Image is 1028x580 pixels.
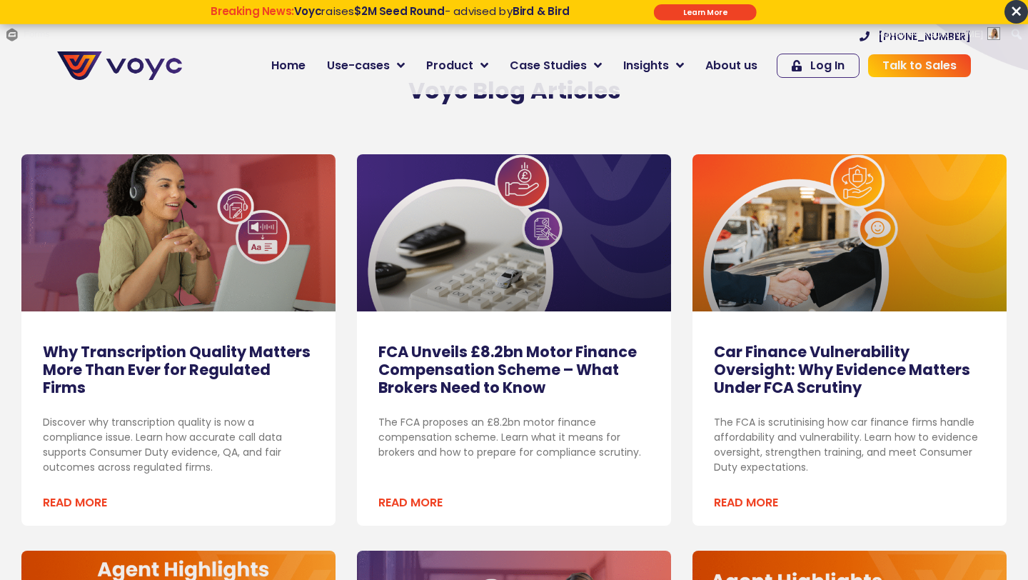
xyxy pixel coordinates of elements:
strong: $2M Seed Round [354,4,445,19]
a: Case Studies [499,51,613,80]
strong: Bird & Bird [513,4,570,19]
p: Discover why transcription quality is now a compliance issue. Learn how accurate call data suppor... [43,415,314,475]
a: Log In [777,54,860,78]
a: Product [415,51,499,80]
a: Use-cases [316,51,415,80]
p: The FCA proposes an £8.2bn motor finance compensation scheme. Learn what it means for brokers and... [378,415,650,460]
span: Home [271,57,306,74]
a: FCA Unveils £8.2bn Motor Finance Compensation Scheme – What Brokers Need to Know [378,341,637,398]
span: raises - advised by [294,4,570,19]
a: Howdy, [872,23,1006,46]
a: Insights [613,51,695,80]
a: Home [261,51,316,80]
a: [PHONE_NUMBER] [860,31,971,41]
a: About us [695,51,768,80]
a: Talk to Sales [868,54,971,77]
a: Car Finance Vulnerability Oversight: Why Evidence Matters Under FCA Scrutiny [714,341,970,398]
a: Why Transcription Quality Matters More Than Ever for Regulated Firms [43,341,311,398]
span: Log In [810,60,845,71]
span: Use-cases [327,57,390,74]
a: Read more about Car Finance Vulnerability Oversight: Why Evidence Matters Under FCA Scrutiny [714,494,778,511]
img: voyc-full-logo [57,51,182,80]
a: Read more about FCA Unveils £8.2bn Motor Finance Compensation Scheme – What Brokers Need to Know [378,494,443,511]
strong: Voyc [294,4,321,19]
span: Insights [623,57,669,74]
p: The FCA is scrutinising how car finance firms handle affordability and vulnerability. Learn how t... [714,415,985,475]
span: [PERSON_NAME] [907,29,983,39]
span: Talk to Sales [882,60,957,71]
a: Read more about Why Transcription Quality Matters More Than Ever for Regulated Firms [43,494,107,511]
span: About us [705,57,757,74]
div: Submit [654,4,757,21]
h2: Voyc Blog Articles [107,77,921,104]
span: Forms [24,23,50,46]
strong: Breaking News: [211,4,294,19]
span: Case Studies [510,57,587,74]
div: Breaking News: Voyc raises $2M Seed Round - advised by Bird & Bird [156,5,624,31]
span: Product [426,57,473,74]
